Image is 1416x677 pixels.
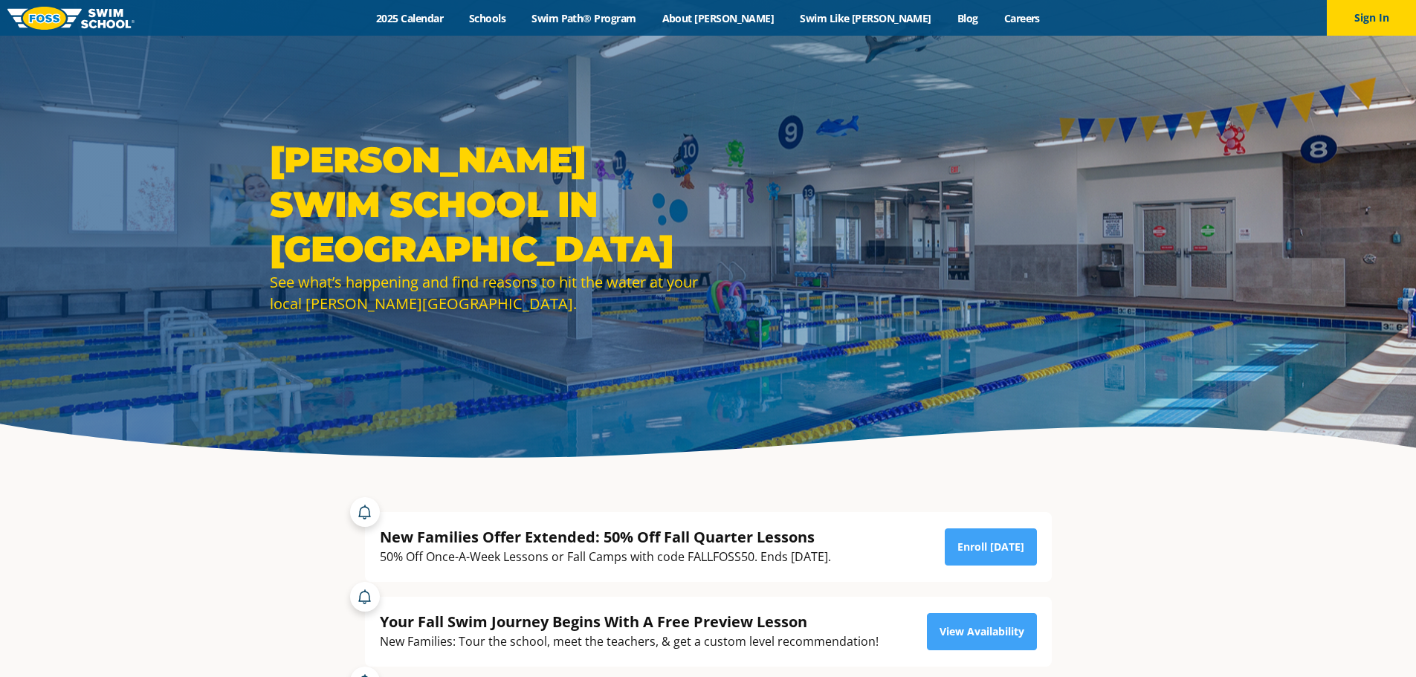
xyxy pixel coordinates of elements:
a: View Availability [927,613,1037,650]
div: New Families: Tour the school, meet the teachers, & get a custom level recommendation! [380,632,879,652]
div: See what’s happening and find reasons to hit the water at your local [PERSON_NAME][GEOGRAPHIC_DATA]. [270,271,701,314]
img: FOSS Swim School Logo [7,7,135,30]
a: Enroll [DATE] [945,528,1037,566]
a: Swim Like [PERSON_NAME] [787,11,945,25]
h1: [PERSON_NAME] Swim School in [GEOGRAPHIC_DATA] [270,137,701,271]
a: Blog [944,11,991,25]
div: Your Fall Swim Journey Begins With A Free Preview Lesson [380,612,879,632]
a: Careers [991,11,1053,25]
div: New Families Offer Extended: 50% Off Fall Quarter Lessons [380,527,831,547]
a: Swim Path® Program [519,11,649,25]
a: 2025 Calendar [363,11,456,25]
a: Schools [456,11,519,25]
div: 50% Off Once-A-Week Lessons or Fall Camps with code FALLFOSS50. Ends [DATE]. [380,547,831,567]
a: About [PERSON_NAME] [649,11,787,25]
